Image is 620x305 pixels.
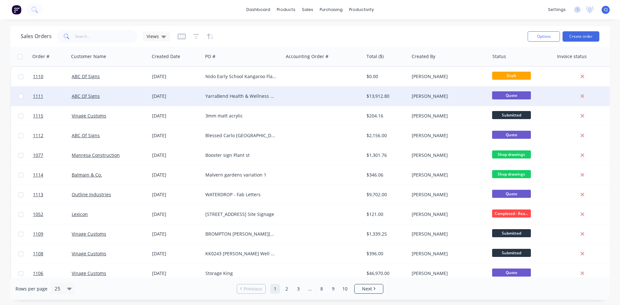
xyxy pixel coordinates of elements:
div: [PERSON_NAME] [412,73,483,80]
span: Submitted [492,229,531,237]
div: [PERSON_NAME] [412,152,483,158]
div: sales [299,5,316,15]
a: 1113 [33,185,72,204]
a: Vinage Customs [72,231,106,237]
a: Jump forward [305,284,315,294]
span: 1115 [33,113,43,119]
div: Malvern gardens variation 1 [205,172,277,178]
span: Submitted [492,249,531,257]
div: PO # [205,53,215,60]
span: 1077 [33,152,43,158]
span: 1112 [33,132,43,139]
div: Invoice status [557,53,587,60]
span: 1109 [33,231,43,237]
span: Quote [492,269,531,277]
span: Shop drawings [492,170,531,178]
div: Created By [412,53,435,60]
a: Vinage Customs [72,270,106,276]
div: [PERSON_NAME] [412,270,483,277]
span: Views [147,33,159,40]
div: Customer Name [71,53,106,60]
div: $1,301.76 [367,152,404,158]
a: ABC Of Signs [72,93,100,99]
div: [PERSON_NAME] [412,211,483,218]
a: 1112 [33,126,72,145]
a: 1108 [33,244,72,263]
span: Draft [492,72,531,80]
div: [PERSON_NAME] [412,231,483,237]
div: [DATE] [152,93,200,99]
div: 3mm matt acrylic [205,113,277,119]
span: CJ [604,7,608,13]
div: [DATE] [152,132,200,139]
a: 1109 [33,224,72,244]
div: BROMPTON [PERSON_NAME][GEOGRAPHIC_DATA] [205,231,277,237]
div: [PERSON_NAME] [412,132,483,139]
a: 1077 [33,146,72,165]
span: 1106 [33,270,43,277]
a: Page 3 [294,284,303,294]
div: settings [545,5,569,15]
a: 1114 [33,165,72,185]
a: Vinage Customs [72,250,106,257]
span: 1110 [33,73,43,80]
a: dashboard [243,5,274,15]
span: 1114 [33,172,43,178]
span: Quote [492,91,531,99]
a: Previous page [237,286,265,292]
span: 1111 [33,93,43,99]
div: [DATE] [152,231,200,237]
button: Create order [563,31,599,42]
div: [PERSON_NAME] [412,250,483,257]
span: Next [362,286,372,292]
div: [PERSON_NAME] [412,172,483,178]
div: Status [492,53,506,60]
div: $204.16 [367,113,404,119]
a: Outline Industries [72,191,111,198]
button: Options [528,31,560,42]
div: Nido Early School Kangaroo Flat Signage [205,73,277,80]
h1: Sales Orders [21,33,52,39]
div: Booster sign Plant st [205,152,277,158]
div: [PERSON_NAME] [412,113,483,119]
span: Rows per page [15,286,47,292]
span: Completed - Rea... [492,209,531,218]
div: Storage King [205,270,277,277]
div: $2,156.00 [367,132,404,139]
span: Quote [492,190,531,198]
div: $396.00 [367,250,404,257]
div: Accounting Order # [286,53,328,60]
div: products [274,5,299,15]
a: 1110 [33,67,72,86]
div: KK0243 [PERSON_NAME] Well St - Brailles [205,250,277,257]
div: [DATE] [152,73,200,80]
div: $1,339.25 [367,231,404,237]
span: Submitted [492,111,531,119]
span: 1113 [33,191,43,198]
div: $346.06 [367,172,404,178]
div: [PERSON_NAME] [412,93,483,99]
div: $13,912.80 [367,93,404,99]
span: Shop drawings [492,150,531,158]
a: ABC Of Signs [72,73,100,79]
input: Search... [75,30,138,43]
img: Factory [12,5,21,15]
div: $9,702.00 [367,191,404,198]
span: 1108 [33,250,43,257]
div: productivity [346,5,377,15]
span: Previous [244,286,262,292]
a: Lexicon [72,211,88,217]
a: 1115 [33,106,72,126]
a: 1106 [33,264,72,283]
a: Page 1 is your current page [270,284,280,294]
div: WATERDROP - Fab Letters [205,191,277,198]
a: 1111 [33,86,72,106]
div: [STREET_ADDRESS] Site Signage [205,211,277,218]
span: 1052 [33,211,43,218]
ul: Pagination [234,284,386,294]
div: $46,970.00 [367,270,404,277]
div: [DATE] [152,152,200,158]
div: $121.00 [367,211,404,218]
span: Quote [492,131,531,139]
a: Page 2 [282,284,292,294]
